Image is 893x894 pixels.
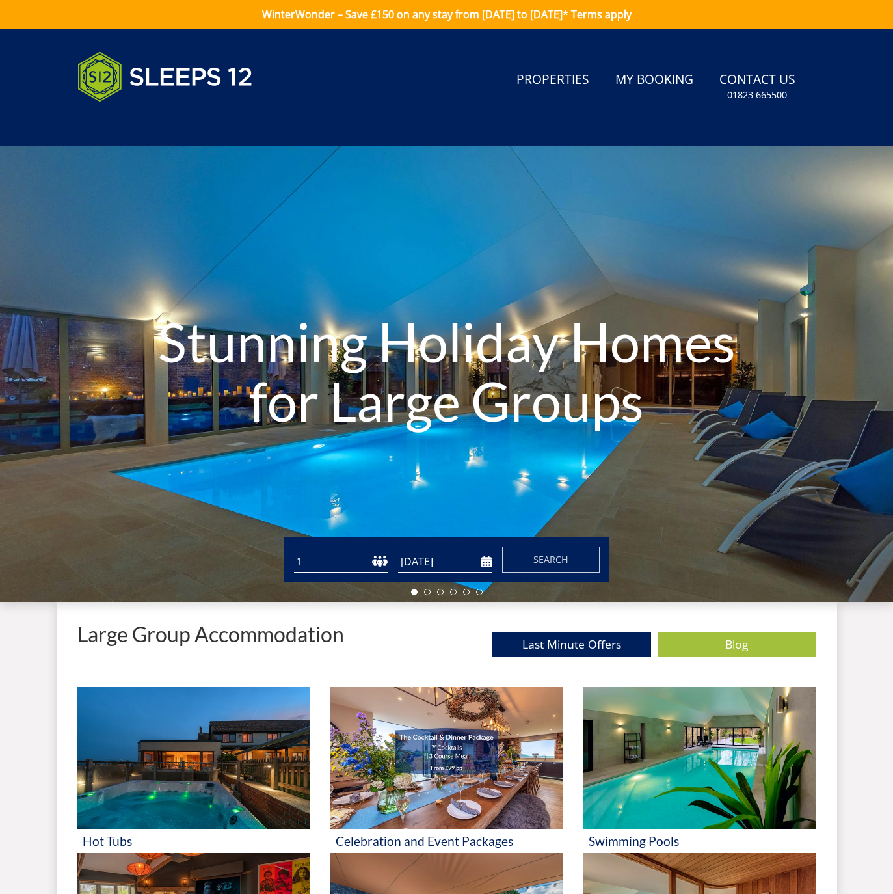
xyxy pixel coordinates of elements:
a: Blog [658,632,816,657]
a: 'Hot Tubs' - Large Group Accommodation Holiday Ideas Hot Tubs [77,687,310,853]
a: 'Celebration and Event Packages' - Large Group Accommodation Holiday Ideas Celebration and Event ... [330,687,563,853]
a: 'Swimming Pools' - Large Group Accommodation Holiday Ideas Swimming Pools [583,687,816,853]
a: Properties [511,66,594,95]
h1: Stunning Holiday Homes for Large Groups [134,287,759,457]
span: Search [533,553,568,565]
h3: Swimming Pools [589,834,810,848]
h3: Celebration and Event Packages [336,834,557,848]
a: Last Minute Offers [492,632,651,657]
small: 01823 665500 [727,88,787,102]
a: Contact Us01823 665500 [714,66,801,108]
iframe: Customer reviews powered by Trustpilot [71,117,207,128]
img: 'Swimming Pools' - Large Group Accommodation Holiday Ideas [583,687,816,829]
h3: Hot Tubs [83,834,304,848]
img: Sleeps 12 [77,44,253,109]
img: 'Celebration and Event Packages' - Large Group Accommodation Holiday Ideas [330,687,563,829]
img: 'Hot Tubs' - Large Group Accommodation Holiday Ideas [77,687,310,829]
button: Search [502,547,600,573]
a: My Booking [610,66,699,95]
p: Large Group Accommodation [77,623,344,645]
input: Arrival Date [398,551,492,573]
